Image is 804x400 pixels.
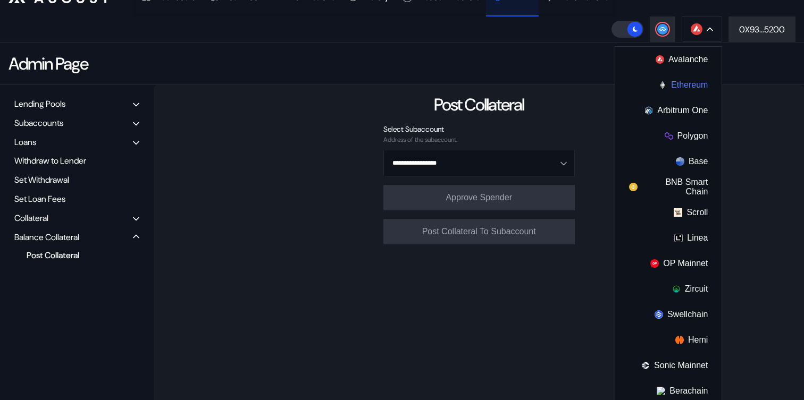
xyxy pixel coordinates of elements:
[9,53,88,75] div: Admin Page
[14,98,65,109] div: Lending Pools
[728,16,795,42] button: 0X93...5200
[615,149,722,174] button: Base
[615,174,722,200] button: BNB Smart Chain
[674,234,683,242] img: chain logo
[739,24,785,35] div: 0X93...5200
[682,16,722,42] button: chain logo
[383,136,575,143] div: Address of the subaccount.
[383,185,575,210] button: Approve Spender
[615,200,722,225] button: Scroll
[672,285,681,293] img: chain logo
[665,132,673,140] img: chain logo
[615,123,722,149] button: Polygon
[383,219,575,244] button: Post Collateral To Subaccount
[615,225,722,251] button: Linea
[11,172,143,188] div: Set Withdrawal
[14,137,36,148] div: Loans
[615,327,722,353] button: Hemi
[655,310,663,319] img: chain logo
[21,248,125,262] div: Post Collateral
[14,117,63,129] div: Subaccounts
[14,212,48,224] div: Collateral
[11,191,143,207] div: Set Loan Fees
[615,302,722,327] button: Swellchain
[615,251,722,276] button: OP Mainnet
[615,72,722,98] button: Ethereum
[641,361,650,370] img: chain logo
[674,208,682,217] img: chain logo
[615,98,722,123] button: Arbitrum One
[615,276,722,302] button: Zircuit
[675,336,684,344] img: chain logo
[615,353,722,378] button: Sonic Mainnet
[629,183,638,191] img: chain logo
[383,150,575,176] button: Open menu
[615,47,722,72] button: Avalanche
[691,23,702,35] img: chain logo
[383,124,575,134] div: Select Subaccount
[658,81,667,89] img: chain logo
[657,387,665,395] img: chain logo
[14,232,79,243] div: Balance Collateral
[644,106,653,115] img: chain logo
[676,157,684,166] img: chain logo
[656,55,664,64] img: chain logo
[434,93,524,116] div: Post Collateral
[650,259,659,268] img: chain logo
[11,152,143,169] div: Withdraw to Lender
